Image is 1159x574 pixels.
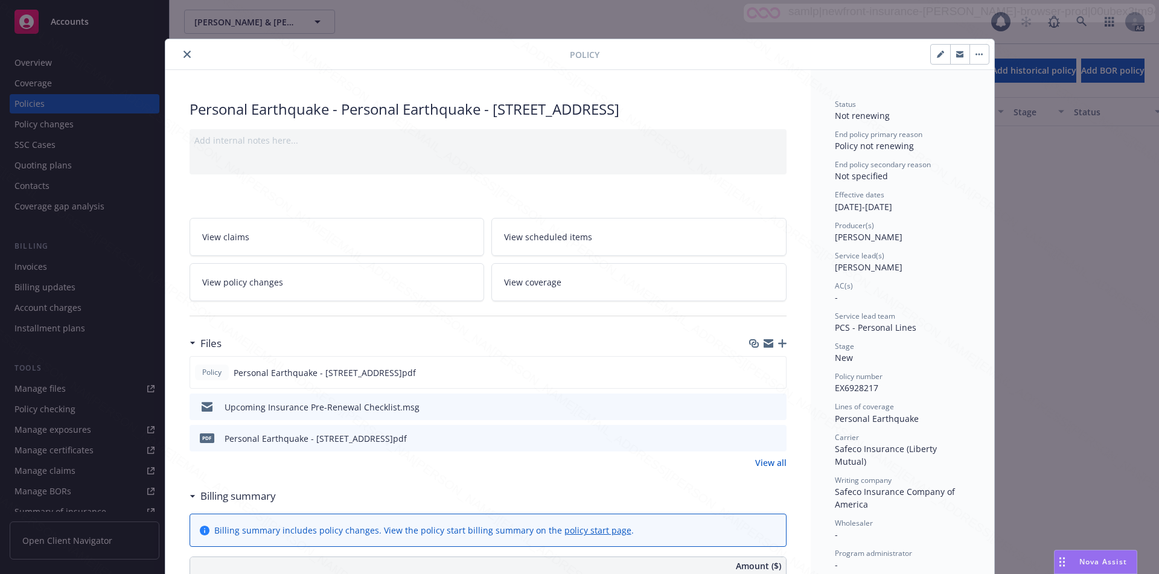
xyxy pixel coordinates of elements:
button: download file [752,401,761,413]
span: Lines of coverage [835,401,894,412]
span: Service lead team [835,311,895,321]
span: Carrier [835,432,859,442]
h3: Billing summary [200,488,276,504]
span: View policy changes [202,276,283,289]
span: [PERSON_NAME] [835,231,902,243]
button: preview file [771,432,782,445]
span: [PERSON_NAME] [835,261,902,273]
span: Writing company [835,475,892,485]
span: Personal Earthquake - [STREET_ADDRESS]pdf [234,366,416,379]
span: Policy not renewing [835,140,914,151]
div: Billing summary [190,488,276,504]
span: Policy [200,367,224,378]
span: Stage [835,341,854,351]
button: download file [752,432,761,445]
span: Not renewing [835,110,890,121]
span: Wholesaler [835,518,873,528]
span: Safeco Insurance (Liberty Mutual) [835,443,939,467]
span: View coverage [504,276,561,289]
a: View policy changes [190,263,485,301]
div: Billing summary includes policy changes. View the policy start billing summary on the . [214,524,634,537]
button: download file [751,366,761,379]
div: Personal Earthquake - Personal Earthquake - [STREET_ADDRESS] [190,99,787,120]
a: View claims [190,218,485,256]
div: Personal Earthquake - [STREET_ADDRESS]pdf [225,432,407,445]
span: View claims [202,231,249,243]
span: Not specified [835,170,888,182]
div: [DATE] - [DATE] [835,190,970,212]
span: Amount ($) [736,560,781,572]
span: Policy [570,48,599,61]
span: EX6928217 [835,382,878,394]
div: Add internal notes here... [194,134,782,147]
span: New [835,352,853,363]
span: Effective dates [835,190,884,200]
span: Status [835,99,856,109]
span: - [835,559,838,570]
button: Nova Assist [1054,550,1137,574]
span: PCS - Personal Lines [835,322,916,333]
span: - [835,529,838,540]
a: View all [755,456,787,469]
span: - [835,292,838,303]
div: Files [190,336,222,351]
span: Personal Earthquake [835,413,919,424]
span: AC(s) [835,281,853,291]
span: Service lead(s) [835,250,884,261]
a: policy start page [564,525,631,536]
span: Producer(s) [835,220,874,231]
div: Drag to move [1055,550,1070,573]
button: preview file [770,366,781,379]
a: View coverage [491,263,787,301]
span: End policy primary reason [835,129,922,139]
span: View scheduled items [504,231,592,243]
span: Policy number [835,371,883,381]
div: Upcoming Insurance Pre-Renewal Checklist.msg [225,401,420,413]
span: pdf [200,433,214,442]
button: preview file [771,401,782,413]
h3: Files [200,336,222,351]
span: End policy secondary reason [835,159,931,170]
span: Program administrator [835,548,912,558]
a: View scheduled items [491,218,787,256]
span: Safeco Insurance Company of America [835,486,957,510]
button: close [180,47,194,62]
span: Nova Assist [1079,556,1127,567]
